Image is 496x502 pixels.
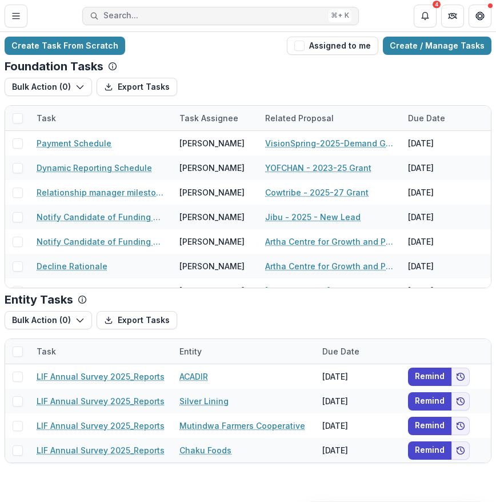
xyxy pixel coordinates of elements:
div: [DATE] [315,389,401,413]
div: Entity [173,339,315,364]
div: [PERSON_NAME] [179,285,245,297]
button: Export Tasks [97,78,177,96]
button: Remind [408,368,451,386]
a: Relationship manager milestone review [37,186,166,198]
a: ACADIR [179,370,208,383]
div: Due Date [401,106,487,130]
div: [PERSON_NAME] [179,162,245,174]
div: [PERSON_NAME] [179,186,245,198]
a: VisionSpring-2025-Demand Generation Proposal [265,137,394,149]
button: Get Help [469,5,491,27]
button: Remind [408,441,451,460]
div: [PERSON_NAME] [179,137,245,149]
button: Remind [408,392,451,411]
div: [DATE] [401,205,487,229]
div: Task Assignee [173,106,258,130]
div: [DATE] [401,180,487,205]
button: Bulk Action (0) [5,311,92,329]
div: [DATE] [401,229,487,254]
div: Related Proposal [258,106,401,130]
button: Toggle Menu [5,5,27,27]
div: [DATE] [401,131,487,156]
a: Interview Lab prospect [37,285,129,297]
button: Assigned to me [287,37,378,55]
div: [DATE] [401,254,487,278]
a: Decline Rationale [37,260,107,272]
div: Task [30,112,63,124]
div: Due Date [315,345,366,357]
p: Entity Tasks [5,293,73,306]
div: ⌘ + K [329,9,351,22]
a: Create / Manage Tasks [383,37,491,55]
a: Cowtribe - 2025-27 Grant [265,186,369,198]
div: Due Date [315,339,401,364]
div: Task [30,339,173,364]
a: YOFCHAN - 2023-25 Grant [265,162,371,174]
div: Task [30,106,173,130]
button: Export Tasks [97,311,177,329]
div: Task [30,345,63,357]
a: Payment Schedule [37,137,111,149]
a: LIF Annual Survey 2025_Reports [37,444,165,456]
a: Mutindwa Farmers Cooperative [179,420,305,432]
a: Notify Candidate of Funding Decline [37,236,166,248]
button: Add to friends [451,441,470,460]
button: Remind [408,417,451,435]
button: Add to friends [451,392,470,411]
button: Bulk Action (0) [5,78,92,96]
div: [DATE] [315,364,401,389]
div: [PERSON_NAME] [179,236,245,248]
a: Dynamic Reporting Schedule [37,162,152,174]
div: [DATE] [401,156,487,180]
span: Search... [103,11,324,21]
a: [PERSON_NAME] Test Nonprofit - 2025 - New Lead [265,285,394,297]
button: Search... [82,7,359,25]
a: Create Task From Scratch [5,37,125,55]
div: Due Date [401,112,452,124]
div: [DATE] [315,413,401,438]
div: Entity [173,345,209,357]
a: Artha Centre for Growth and Prosperity [265,260,394,272]
div: [PERSON_NAME] [179,211,245,223]
a: Jibu - 2025 - New Lead [265,211,361,223]
div: [DATE] [315,438,401,463]
div: 4 [433,1,441,9]
button: Add to friends [451,368,470,386]
div: Task Assignee [173,112,245,124]
div: [DATE] [401,278,487,303]
a: LIF Annual Survey 2025_Reports [37,420,165,432]
a: Chaku Foods [179,444,231,456]
p: Foundation Tasks [5,59,103,73]
div: [PERSON_NAME] [179,260,245,272]
a: Notify Candidate of Funding Decline [37,211,166,223]
button: Partners [441,5,464,27]
a: LIF Annual Survey 2025_Reports [37,395,165,407]
button: Add to friends [451,417,470,435]
a: LIF Annual Survey 2025_Reports [37,370,165,383]
div: Related Proposal [258,112,341,124]
a: Silver Lining [179,395,229,407]
a: Artha Centre for Growth and Prosperity [265,236,394,248]
button: Notifications [414,5,437,27]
